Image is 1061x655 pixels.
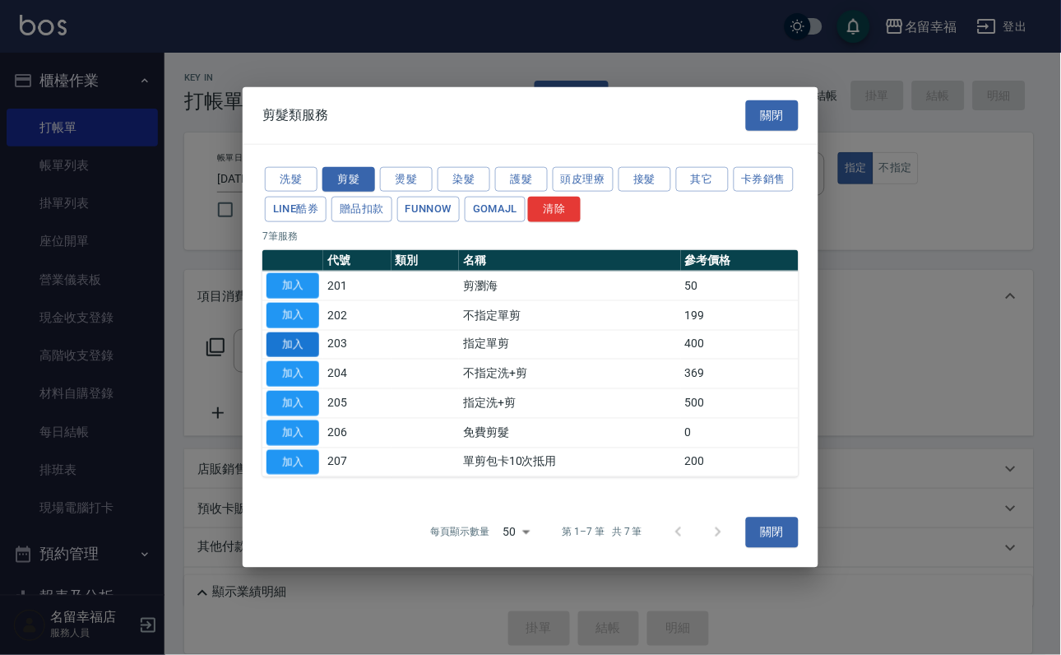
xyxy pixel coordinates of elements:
[266,449,319,475] button: 加入
[495,166,548,192] button: 護髮
[392,250,460,272] th: 類別
[465,197,526,222] button: GOMAJL
[323,330,392,360] td: 203
[734,166,795,192] button: 卡券銷售
[262,229,799,244] p: 7 筆服務
[323,418,392,448] td: 206
[266,303,319,328] button: 加入
[459,360,680,389] td: 不指定洗+剪
[322,166,375,192] button: 剪髮
[681,418,799,448] td: 0
[459,250,680,272] th: 名稱
[266,273,319,299] button: 加入
[323,360,392,389] td: 204
[323,271,392,300] td: 201
[323,448,392,477] td: 207
[681,300,799,330] td: 199
[438,166,490,192] button: 染髮
[323,250,392,272] th: 代號
[265,197,327,222] button: LINE酷券
[746,100,799,131] button: 關閉
[459,271,680,300] td: 剪瀏海
[681,271,799,300] td: 50
[266,332,319,357] button: 加入
[681,250,799,272] th: 參考價格
[619,166,671,192] button: 接髮
[323,300,392,330] td: 202
[681,388,799,418] td: 500
[553,166,614,192] button: 頭皮理療
[746,518,799,548] button: 關閉
[266,420,319,446] button: 加入
[681,360,799,389] td: 369
[681,330,799,360] td: 400
[266,391,319,416] button: 加入
[331,197,392,222] button: 贈品扣款
[497,510,536,555] div: 50
[459,330,680,360] td: 指定單剪
[266,361,319,387] button: 加入
[459,418,680,448] td: 免費剪髮
[676,166,729,192] button: 其它
[265,166,317,192] button: 洗髮
[528,197,581,222] button: 清除
[459,388,680,418] td: 指定洗+剪
[431,525,490,540] p: 每頁顯示數量
[380,166,433,192] button: 燙髮
[397,197,460,222] button: FUNNOW
[563,525,642,540] p: 第 1–7 筆 共 7 筆
[459,448,680,477] td: 單剪包卡10次抵用
[323,388,392,418] td: 205
[459,300,680,330] td: 不指定單剪
[681,448,799,477] td: 200
[262,107,328,123] span: 剪髮類服務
